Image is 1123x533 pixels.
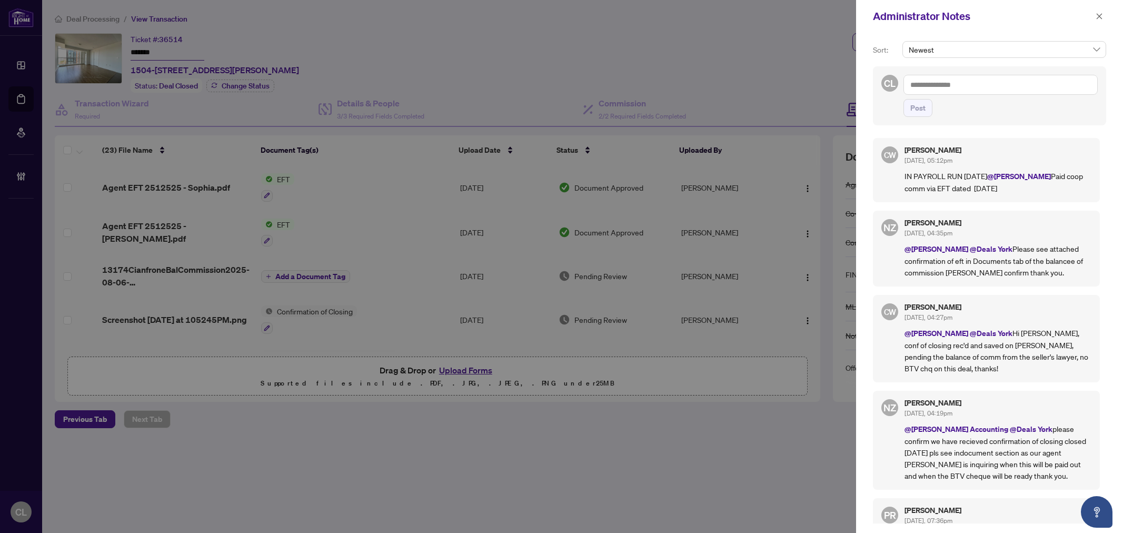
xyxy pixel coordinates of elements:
[905,156,952,164] span: [DATE], 05:12pm
[905,229,952,237] span: [DATE], 04:35pm
[883,220,896,235] span: NZ
[970,328,1012,338] span: @Deals York
[905,409,952,417] span: [DATE], 04:19pm
[905,313,952,321] span: [DATE], 04:27pm
[1010,424,1052,434] span: @Deals York
[884,76,896,91] span: CL
[905,399,1091,407] h5: [PERSON_NAME]
[884,508,896,522] span: PR
[970,244,1012,254] span: @Deals York
[903,99,932,117] button: Post
[905,327,1091,374] p: Hi [PERSON_NAME], conf of closing rec'd and saved on [PERSON_NAME], pending the balance of comm f...
[883,400,896,415] span: NZ
[905,424,1008,434] span: @[PERSON_NAME] Accounting
[909,42,1100,57] span: Newest
[905,517,952,525] span: [DATE], 07:36pm
[1096,13,1103,20] span: close
[987,171,1051,181] span: @[PERSON_NAME]
[1081,496,1112,528] button: Open asap
[905,170,1091,194] p: IN PAYROLL RUN [DATE] Paid coop comm via EFT dated [DATE]
[905,303,1091,311] h5: [PERSON_NAME]
[905,507,1091,514] h5: [PERSON_NAME]
[905,243,1091,278] p: Please see attached confirmation of eft in Documents tab of the balancee of commission [PERSON_NA...
[883,149,896,161] span: CW
[883,305,896,318] span: CW
[905,423,1091,481] p: please confirm we have recieved confirmation of closing closed [DATE] pls see indocument section ...
[905,328,968,338] span: @[PERSON_NAME]
[905,146,1091,154] h5: [PERSON_NAME]
[905,244,968,254] span: @[PERSON_NAME]
[873,8,1092,24] div: Administrator Notes
[873,44,898,56] p: Sort:
[905,219,1091,226] h5: [PERSON_NAME]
